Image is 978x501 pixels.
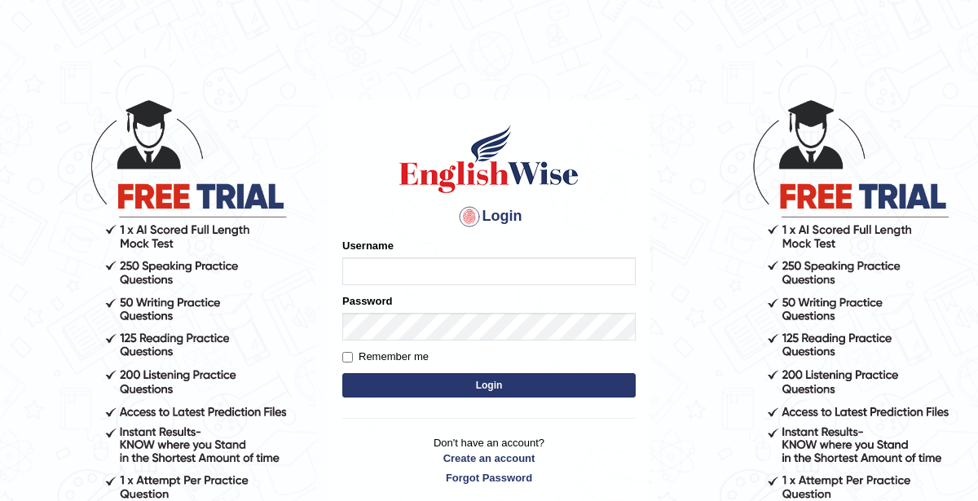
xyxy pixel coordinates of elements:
[342,238,394,253] label: Username
[342,373,636,398] button: Login
[342,349,429,365] label: Remember me
[342,435,636,486] p: Don't have an account?
[396,122,582,196] img: Logo of English Wise sign in for intelligent practice with AI
[342,293,392,309] label: Password
[342,470,636,486] a: Forgot Password
[342,204,636,230] h4: Login
[342,450,636,466] a: Create an account
[342,352,353,363] input: Remember me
